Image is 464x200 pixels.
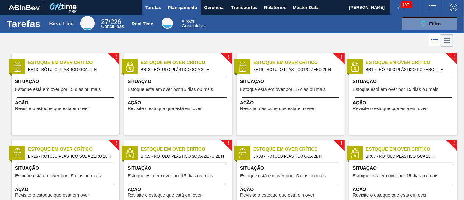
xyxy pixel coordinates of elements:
[15,186,118,193] span: Ação
[353,78,456,85] span: Situação
[28,59,119,66] span: Estoque em Over Crítico
[101,18,121,25] span: / 226
[128,106,202,111] span: Revisite o estoque que está em over
[168,4,197,11] span: Planejamento
[15,106,89,111] span: Revisite o estoque que está em over
[182,20,205,28] div: Real Time
[115,55,117,59] span: !
[353,165,456,172] span: Situação
[240,165,343,172] span: Situação
[353,106,427,111] span: Revisite o estoque que está em over
[353,99,456,106] span: Ação
[366,66,452,73] span: BR19 - RÓTULO PLÁSTICO PC ZERO 2L H
[366,146,457,153] span: Estoque em Over Crítico
[115,141,117,146] span: !
[7,20,41,27] h1: Tarefas
[101,19,124,29] div: Base Line
[204,4,225,11] span: Gerencial
[353,193,427,198] span: Revisite o estoque que está em over
[253,153,339,160] span: BR08 - RÓTULO PLÁSTICO GCA 2L H
[15,78,118,85] span: Situação
[453,55,455,59] span: !
[264,4,286,11] span: Relatórios
[429,34,441,47] div: Visão em Lista
[128,78,230,85] span: Situação
[49,21,74,27] div: Base Line
[182,19,196,24] span: / 305
[453,141,455,146] span: !
[240,186,343,193] span: Ação
[28,153,114,160] span: BR15 - RÓTULO PLÁSTICO SODA ZERO 2L H
[128,165,230,172] span: Situação
[353,186,456,193] span: Ação
[101,18,108,25] span: 27
[253,146,345,153] span: Estoque em Over Crítico
[12,62,22,72] img: status
[182,19,187,24] span: 82
[125,148,135,158] img: status
[240,193,314,198] span: Revisite o estoque que está em over
[162,18,173,29] div: Real Time
[15,87,101,92] span: Estoque está em over por 15 dias ou mais
[8,5,40,10] img: TNhmsLtSVTkK8tSr43FrP2fwEKptu5GPRR3wAAAABJRU5ErkJggg==
[350,148,360,158] img: status
[15,193,89,198] span: Revisite o estoque que está em over
[441,34,453,47] div: Visão em Cards
[15,99,118,106] span: Ação
[366,153,452,160] span: BR08 - RÓTULO PLÁSTICO GCA 2L H
[353,174,438,178] span: Estoque está em over por 15 dias ou mais
[15,174,101,178] span: Estoque está em over por 15 dias ou mais
[402,17,457,30] button: Filtro
[12,148,22,158] img: status
[240,78,343,85] span: Situação
[228,141,230,146] span: !
[429,4,437,11] img: userActions
[450,4,457,11] img: Logout
[128,186,230,193] span: Ação
[429,21,441,26] span: Filtro
[28,146,119,153] span: Estoque em Over Crítico
[240,106,314,111] span: Revisite o estoque que está em over
[293,4,318,11] span: Master Data
[240,87,326,92] span: Estoque está em over por 15 dias ou mais
[340,55,342,59] span: !
[240,99,343,106] span: Ação
[28,66,114,73] span: BR13 - RÓTULO PLÁSTICO GCA 2L H
[253,59,345,66] span: Estoque em Over Crítico
[240,174,326,178] span: Estoque está em over por 15 dias ou mais
[238,148,247,158] img: status
[80,16,95,30] div: Base Line
[350,62,360,72] img: status
[353,87,438,92] span: Estoque está em over por 15 dias ou mais
[182,23,205,28] span: Concluídas
[141,153,227,160] span: BR15 - RÓTULO PLÁSTICO SODA ZERO 2L H
[340,141,342,146] span: !
[390,3,411,12] button: Notificações
[15,165,118,172] span: Situação
[128,87,213,92] span: Estoque está em over por 15 dias ou mais
[366,59,457,66] span: Estoque em Over Crítico
[141,59,232,66] span: Estoque em Over Crítico
[125,62,135,72] img: status
[132,21,153,26] div: Real Time
[145,4,161,11] span: Tarefas
[228,55,230,59] span: !
[238,62,247,72] img: status
[128,193,202,198] span: Revisite o estoque que está em over
[101,24,124,29] span: Concluídas
[401,1,412,8] span: 1871
[128,99,230,106] span: Ação
[141,66,227,73] span: BR13 - RÓTULO PLÁSTICO GCA 2L H
[231,4,257,11] span: Transportes
[141,146,232,153] span: Estoque em Over Crítico
[128,174,213,178] span: Estoque está em over por 15 dias ou mais
[253,66,339,73] span: BR19 - RÓTULO PLÁSTICO PC ZERO 2L H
